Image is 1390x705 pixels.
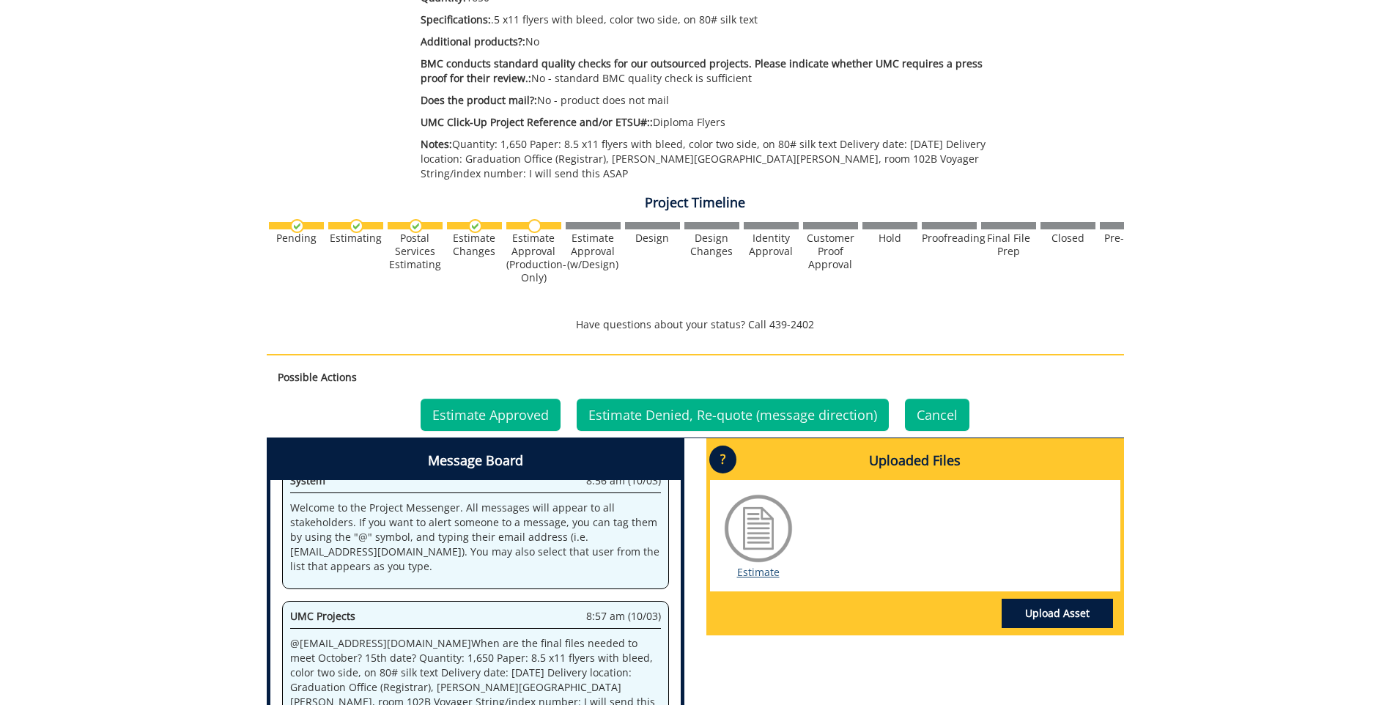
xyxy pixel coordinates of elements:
[421,56,983,85] span: BMC conducts standard quality checks for our outsourced projects. Please indicate whether UMC req...
[350,219,363,233] img: checkmark
[744,232,799,258] div: Identity Approval
[267,196,1124,210] h4: Project Timeline
[421,12,491,26] span: Specifications:
[421,115,994,130] p: Diploma Flyers
[270,442,681,480] h4: Message Board
[862,232,917,245] div: Hold
[586,609,661,624] span: 8:57 am (10/03)
[684,232,739,258] div: Design Changes
[737,565,780,579] a: Estimate
[421,34,525,48] span: Additional products?:
[290,219,304,233] img: checkmark
[328,232,383,245] div: Estimating
[290,609,355,623] span: UMC Projects
[447,232,502,258] div: Estimate Changes
[905,399,969,431] a: Cancel
[577,399,889,431] a: Estimate Denied, Re-quote (message direction)
[267,317,1124,332] p: Have questions about your status? Call 439-2402
[506,232,561,284] div: Estimate Approval (Production-Only)
[710,442,1120,480] h4: Uploaded Files
[981,232,1036,258] div: Final File Prep
[586,473,661,488] span: 8:56 am (10/03)
[803,232,858,271] div: Customer Proof Approval
[709,446,736,473] p: ?
[468,219,482,233] img: checkmark
[566,232,621,271] div: Estimate Approval (w/Design)
[388,232,443,271] div: Postal Services Estimating
[421,34,994,49] p: No
[421,56,994,86] p: No - standard BMC quality check is sufficient
[409,219,423,233] img: checkmark
[421,137,994,181] p: Quantity: 1,650 Paper: 8.5 x11 flyers with bleed, color two side, on 80# silk text Delivery date:...
[625,232,680,245] div: Design
[278,370,357,384] strong: Possible Actions
[421,115,653,129] span: UMC Click-Up Project Reference and/or ETSU#::
[922,232,977,245] div: Proofreading
[290,501,661,574] p: Welcome to the Project Messenger. All messages will appear to all stakeholders. If you want to al...
[1002,599,1113,628] a: Upload Asset
[421,93,537,107] span: Does the product mail?:
[528,219,541,233] img: no
[421,93,994,108] p: No - product does not mail
[421,12,994,27] p: .5 x11 flyers with bleed, color two side, on 80# silk text
[421,137,452,151] span: Notes:
[1100,232,1155,245] div: Pre-Press
[269,232,324,245] div: Pending
[1040,232,1095,245] div: Closed
[421,399,561,431] a: Estimate Approved
[290,473,325,487] span: System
